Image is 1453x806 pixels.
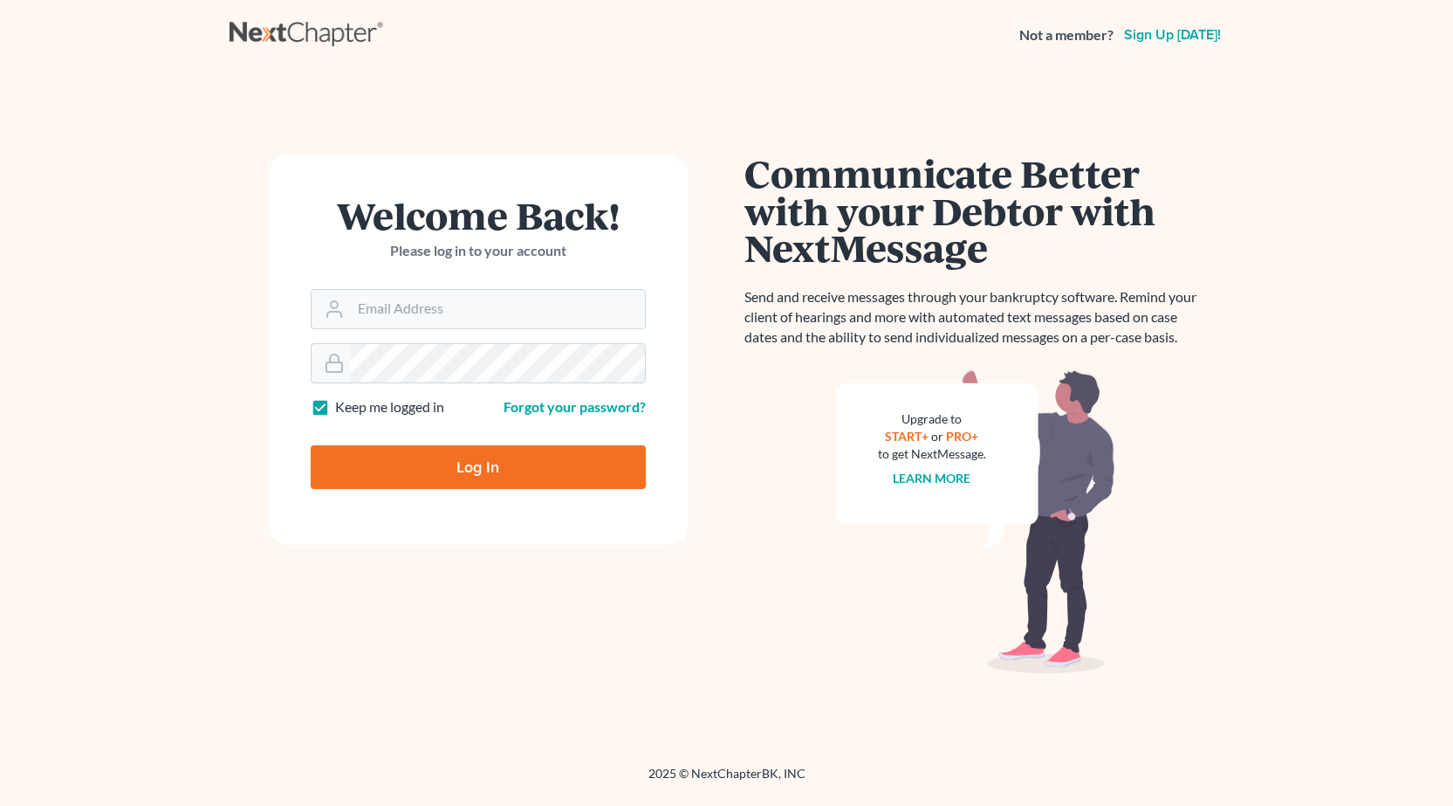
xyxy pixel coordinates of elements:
input: Log In [311,445,646,489]
div: Upgrade to [878,410,986,428]
img: nextmessage_bg-59042aed3d76b12b5cd301f8e5b87938c9018125f34e5fa2b7a6b67550977c72.svg [836,369,1115,674]
strong: Not a member? [1019,25,1114,45]
input: Email Address [351,290,645,328]
div: to get NextMessage. [878,445,986,463]
span: or [931,429,943,444]
a: Learn more [893,471,970,486]
p: Please log in to your account [311,241,646,261]
a: PRO+ [946,429,978,444]
div: 2025 © NextChapterBK, INC [230,765,1224,796]
a: Forgot your password? [504,398,646,415]
a: START+ [885,429,929,444]
h1: Communicate Better with your Debtor with NextMessage [744,155,1207,266]
h1: Welcome Back! [311,196,646,234]
p: Send and receive messages through your bankruptcy software. Remind your client of hearings and mo... [744,287,1207,348]
a: Sign up [DATE]! [1121,28,1224,42]
label: Keep me logged in [335,397,444,417]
